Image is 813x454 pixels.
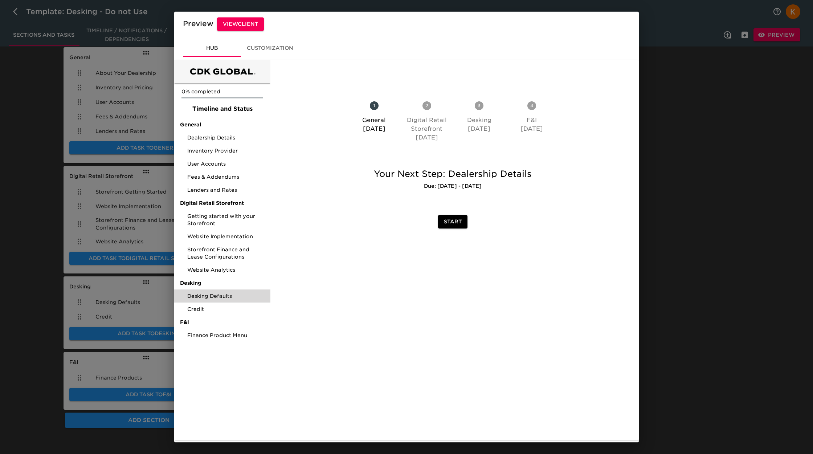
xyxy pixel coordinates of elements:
[174,289,270,303] div: Desking Defaults
[351,125,398,133] p: [DATE]
[174,263,270,276] div: Website Analytics
[444,217,462,226] span: Start
[174,243,270,263] div: Storefront Finance and Lease Configurations
[174,157,270,170] div: User Accounts
[174,118,270,131] div: General
[174,329,270,342] div: Finance Product Menu
[180,105,265,113] span: Timeline and Status
[373,103,375,108] text: 1
[174,303,270,316] div: Credit
[174,196,270,210] div: Digital Retail Storefront
[187,186,265,194] span: Lenders and Rates
[174,144,270,157] div: Inventory Provider
[180,319,265,326] span: F&I
[187,212,265,227] span: Getting started with your Storefront
[456,116,503,125] p: Desking
[403,133,450,142] p: [DATE]
[351,116,398,125] p: General
[181,88,263,95] p: 0% completed
[187,332,265,339] span: Finance Product Menu
[187,147,265,154] span: Inventory Provider
[180,199,265,207] span: Digital Retail Storefront
[438,215,467,228] button: Start
[187,233,265,240] span: Website Implementation
[403,116,450,133] p: Digital Retail Storefront
[180,121,265,128] span: General
[180,279,265,287] span: Desking
[174,183,270,196] div: Lenders and Rates
[174,316,270,329] div: F&I
[508,125,555,133] p: [DATE]
[187,160,265,167] span: User Accounts
[174,230,270,243] div: Website Implementation
[187,305,265,313] span: Credit
[223,20,258,29] span: View Client
[508,116,555,125] p: F&I
[174,210,270,230] div: Getting started with your Storefront
[174,276,270,289] div: Desking
[187,292,265,300] span: Desking Defaults
[183,17,630,31] h2: Preview
[425,103,428,108] text: 2
[245,44,295,53] span: Customization
[187,134,265,141] span: Dealership Details
[187,173,265,181] span: Fees & Addendums
[478,103,481,108] text: 3
[187,266,265,273] span: Website Analytics
[339,168,567,180] h5: Your Next Step: Dealership Details
[217,17,264,31] button: ViewClient
[174,100,270,118] div: Timeline and Status
[174,170,270,183] div: Fees & Addendums
[174,131,270,144] div: Dealership Details
[187,246,265,260] span: Storefront Finance and Lease Configurations
[530,103,534,108] text: 4
[456,125,503,133] p: [DATE]
[187,44,237,53] span: Hub
[339,182,567,190] h6: Due: [DATE] - [DATE]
